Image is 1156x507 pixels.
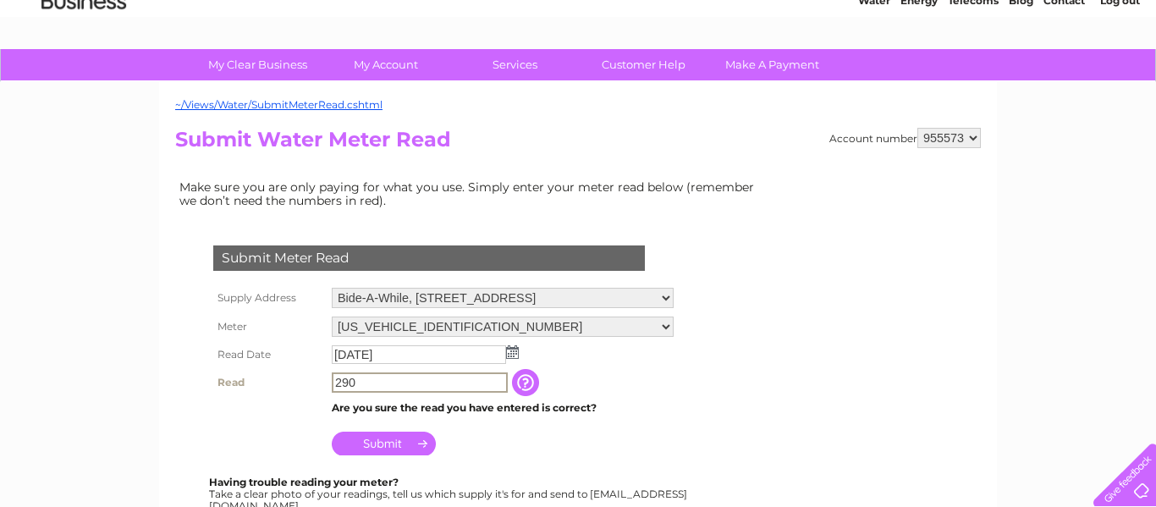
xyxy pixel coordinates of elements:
[332,432,436,455] input: Submit
[1100,72,1140,85] a: Log out
[837,8,954,30] a: 0333 014 3131
[900,72,938,85] a: Energy
[858,72,890,85] a: Water
[175,128,981,160] h2: Submit Water Meter Read
[175,98,383,111] a: ~/Views/Water/SubmitMeterRead.cshtml
[209,284,328,312] th: Supply Address
[317,49,456,80] a: My Account
[41,44,127,96] img: logo.png
[209,341,328,368] th: Read Date
[445,49,585,80] a: Services
[702,49,842,80] a: Make A Payment
[175,176,768,212] td: Make sure you are only paying for what you use. Simply enter your meter read below (remember we d...
[948,72,999,85] a: Telecoms
[1009,72,1033,85] a: Blog
[328,397,678,419] td: Are you sure the read you have entered is correct?
[829,128,981,148] div: Account number
[209,368,328,397] th: Read
[512,369,542,396] input: Information
[574,49,713,80] a: Customer Help
[188,49,328,80] a: My Clear Business
[209,476,399,488] b: Having trouble reading your meter?
[179,9,979,82] div: Clear Business is a trading name of Verastar Limited (registered in [GEOGRAPHIC_DATA] No. 3667643...
[506,345,519,359] img: ...
[213,245,645,271] div: Submit Meter Read
[209,312,328,341] th: Meter
[1043,72,1085,85] a: Contact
